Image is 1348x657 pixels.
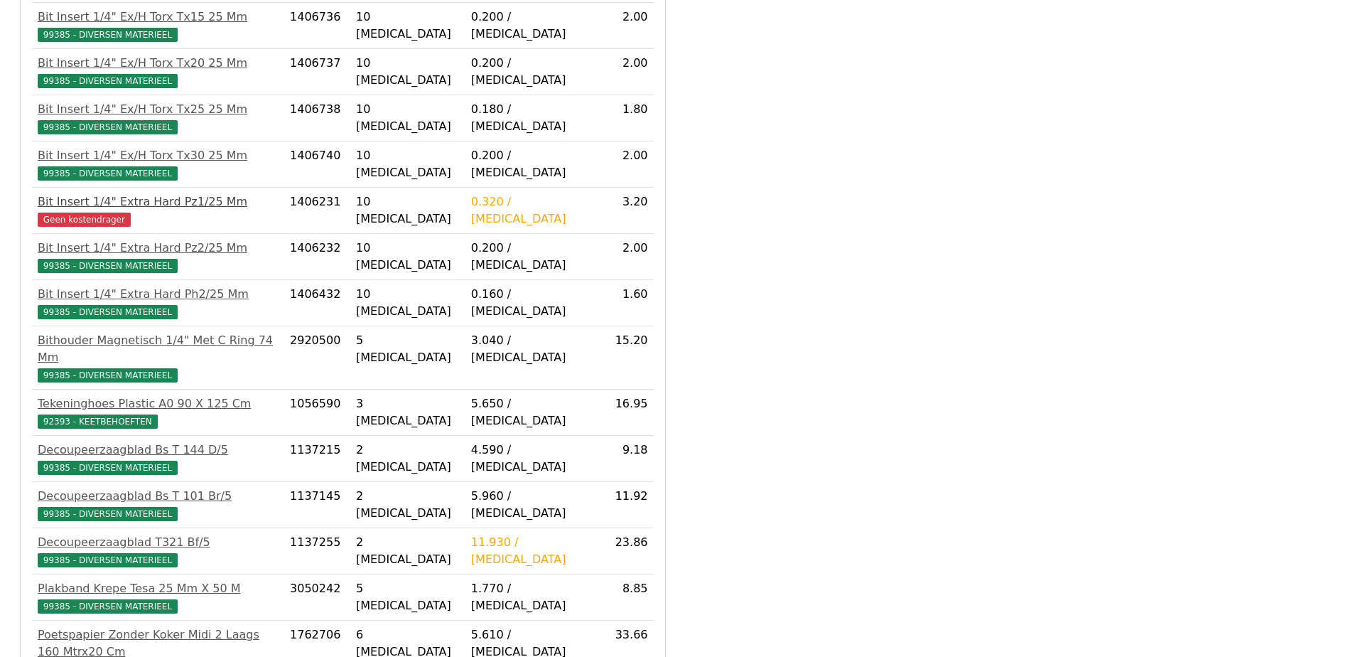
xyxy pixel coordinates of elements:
[38,74,178,88] span: 99385 - DIVERSEN MATERIEEL
[38,166,178,181] span: 99385 - DIVERSEN MATERIEEL
[38,488,279,522] a: Decoupeerzaagblad Bs T 101 Br/599385 - DIVERSEN MATERIEEL
[284,482,350,528] td: 1137145
[38,286,279,303] div: Bit Insert 1/4" Extra Hard Ph2/25 Mm
[284,141,350,188] td: 1406740
[38,442,279,476] a: Decoupeerzaagblad Bs T 144 D/599385 - DIVERSEN MATERIEEL
[596,49,654,95] td: 2.00
[38,580,279,614] a: Plakband Krepe Tesa 25 Mm X 50 M99385 - DIVERSEN MATERIEEL
[356,580,460,614] div: 5 [MEDICAL_DATA]
[471,442,591,476] div: 4.590 / [MEDICAL_DATA]
[471,193,591,228] div: 0.320 / [MEDICAL_DATA]
[38,332,279,383] a: Bithouder Magnetisch 1/4" Met C Ring 74 Mm99385 - DIVERSEN MATERIEEL
[38,28,178,42] span: 99385 - DIVERSEN MATERIEEL
[38,193,279,210] div: Bit Insert 1/4" Extra Hard Pz1/25 Mm
[38,599,178,614] span: 99385 - DIVERSEN MATERIEEL
[38,55,279,72] div: Bit Insert 1/4" Ex/H Torx Tx20 25 Mm
[471,580,591,614] div: 1.770 / [MEDICAL_DATA]
[284,188,350,234] td: 1406231
[38,395,279,412] div: Tekeninghoes Plastic A0 90 X 125 Cm
[38,534,279,568] a: Decoupeerzaagblad T321 Bf/599385 - DIVERSEN MATERIEEL
[356,534,460,568] div: 2 [MEDICAL_DATA]
[38,101,279,118] div: Bit Insert 1/4" Ex/H Torx Tx25 25 Mm
[38,9,279,26] div: Bit Insert 1/4" Ex/H Torx Tx15 25 Mm
[356,101,460,135] div: 10 [MEDICAL_DATA]
[596,234,654,280] td: 2.00
[284,234,350,280] td: 1406232
[38,55,279,89] a: Bit Insert 1/4" Ex/H Torx Tx20 25 Mm99385 - DIVERSEN MATERIEEL
[471,488,591,522] div: 5.960 / [MEDICAL_DATA]
[284,436,350,482] td: 1137215
[284,49,350,95] td: 1406737
[284,326,350,390] td: 2920500
[471,147,591,181] div: 0.200 / [MEDICAL_DATA]
[596,528,654,575] td: 23.86
[38,240,279,274] a: Bit Insert 1/4" Extra Hard Pz2/25 Mm99385 - DIVERSEN MATERIEEL
[38,332,279,366] div: Bithouder Magnetisch 1/4" Met C Ring 74 Mm
[38,395,279,429] a: Tekeninghoes Plastic A0 90 X 125 Cm92393 - KEETBEHOEFTEN
[356,395,460,429] div: 3 [MEDICAL_DATA]
[38,286,279,320] a: Bit Insert 1/4" Extra Hard Ph2/25 Mm99385 - DIVERSEN MATERIEEL
[356,240,460,274] div: 10 [MEDICAL_DATA]
[38,580,279,597] div: Plakband Krepe Tesa 25 Mm X 50 M
[471,55,591,89] div: 0.200 / [MEDICAL_DATA]
[596,280,654,326] td: 1.60
[38,120,178,134] span: 99385 - DIVERSEN MATERIEEL
[596,326,654,390] td: 15.20
[356,332,460,366] div: 5 [MEDICAL_DATA]
[471,240,591,274] div: 0.200 / [MEDICAL_DATA]
[38,507,178,521] span: 99385 - DIVERSEN MATERIEEL
[38,193,279,228] a: Bit Insert 1/4" Extra Hard Pz1/25 MmGeen kostendrager
[471,534,591,568] div: 11.930 / [MEDICAL_DATA]
[38,553,178,567] span: 99385 - DIVERSEN MATERIEEL
[38,415,158,429] span: 92393 - KEETBEHOEFTEN
[38,368,178,383] span: 99385 - DIVERSEN MATERIEEL
[356,9,460,43] div: 10 [MEDICAL_DATA]
[471,9,591,43] div: 0.200 / [MEDICAL_DATA]
[38,259,178,273] span: 99385 - DIVERSEN MATERIEEL
[471,332,591,366] div: 3.040 / [MEDICAL_DATA]
[38,147,279,164] div: Bit Insert 1/4" Ex/H Torx Tx30 25 Mm
[38,213,131,227] span: Geen kostendrager
[356,147,460,181] div: 10 [MEDICAL_DATA]
[38,488,279,505] div: Decoupeerzaagblad Bs T 101 Br/5
[596,95,654,141] td: 1.80
[284,95,350,141] td: 1406738
[596,188,654,234] td: 3.20
[38,9,279,43] a: Bit Insert 1/4" Ex/H Torx Tx15 25 Mm99385 - DIVERSEN MATERIEEL
[596,390,654,436] td: 16.95
[356,286,460,320] div: 10 [MEDICAL_DATA]
[356,442,460,476] div: 2 [MEDICAL_DATA]
[471,395,591,429] div: 5.650 / [MEDICAL_DATA]
[284,390,350,436] td: 1056590
[596,141,654,188] td: 2.00
[356,193,460,228] div: 10 [MEDICAL_DATA]
[38,461,178,475] span: 99385 - DIVERSEN MATERIEEL
[284,280,350,326] td: 1406432
[596,436,654,482] td: 9.18
[284,3,350,49] td: 1406736
[38,240,279,257] div: Bit Insert 1/4" Extra Hard Pz2/25 Mm
[596,3,654,49] td: 2.00
[471,101,591,135] div: 0.180 / [MEDICAL_DATA]
[38,305,178,319] span: 99385 - DIVERSEN MATERIEEL
[38,534,279,551] div: Decoupeerzaagblad T321 Bf/5
[596,482,654,528] td: 11.92
[596,575,654,621] td: 8.85
[38,101,279,135] a: Bit Insert 1/4" Ex/H Torx Tx25 25 Mm99385 - DIVERSEN MATERIEEL
[284,575,350,621] td: 3050242
[356,55,460,89] div: 10 [MEDICAL_DATA]
[38,442,279,459] div: Decoupeerzaagblad Bs T 144 D/5
[471,286,591,320] div: 0.160 / [MEDICAL_DATA]
[284,528,350,575] td: 1137255
[356,488,460,522] div: 2 [MEDICAL_DATA]
[38,147,279,181] a: Bit Insert 1/4" Ex/H Torx Tx30 25 Mm99385 - DIVERSEN MATERIEEL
